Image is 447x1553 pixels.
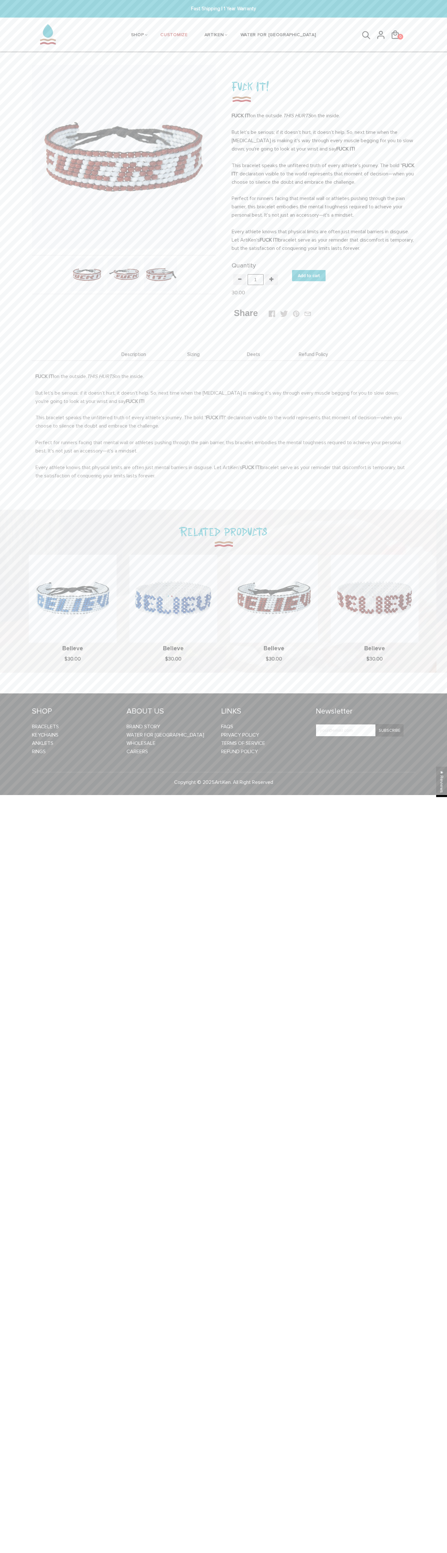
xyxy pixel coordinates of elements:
[232,95,251,104] img: Fuck It!
[127,740,156,746] a: WHOLESALE
[214,539,234,548] img: Related products
[242,464,261,471] strong: FUCK IT!
[232,112,415,120] p: on the outside. on the inside.
[221,748,258,755] a: Refund Policy
[160,19,188,52] a: CUSTOMIZE
[232,112,250,119] strong: FUCK IT!
[62,645,83,652] a: Believe
[234,308,258,318] span: Share
[221,732,259,738] a: Privacy Policy
[35,389,412,406] p: But let's be serious; if it doesn't hurt, it doesn't help. So, next time when the [MEDICAL_DATA] ...
[127,732,204,738] a: WATER FOR [GEOGRAPHIC_DATA]
[22,523,425,540] h2: Related products
[32,732,58,738] a: Keychains
[232,128,415,153] p: But let's be serious; if it doesn't hurt, it doesn't help. So, next time when the [MEDICAL_DATA] ...
[260,237,278,243] strong: FUCK IT!
[232,260,256,271] label: Quantity
[87,373,115,380] em: THIS HURTS
[266,656,282,662] span: $30.00
[215,779,231,785] a: ArtiKen
[221,723,233,730] a: FAQs
[375,724,404,737] input: Subscribe
[35,413,412,430] p: This bracelet speaks the unfiltered truth of every athlete's journey. The bold " " declaration vi...
[35,463,412,480] p: Every athlete knows that physical limits are often just mental barriers in disguise. Let ArtiKen'...
[232,290,245,296] span: 30.00
[264,645,284,652] a: Believe
[32,778,415,786] p: Copyright © 2025 . All Right Reserved
[32,723,59,730] a: Bracelets
[71,258,104,291] img: Fuck It!
[283,112,311,119] em: THIS HURTS
[65,656,81,662] span: $30.00
[138,5,309,12] span: Fast Shipping | 1 Year Warranty
[232,162,414,177] strong: FUCK IT!
[232,161,415,186] p: This bracelet speaks the unfiltered truth of every athlete's journey. The bold " " declaration vi...
[126,398,144,405] strong: FUCK IT!
[366,656,383,662] span: $30.00
[127,723,160,730] a: BRAND STORY
[127,748,148,755] a: CAREERS
[316,724,404,737] input: your@email.com
[165,656,181,662] span: $30.00
[241,19,316,52] a: WATER FOR [GEOGRAPHIC_DATA]
[165,352,222,357] span: Sizing
[398,32,403,41] span: 0
[32,65,216,249] img: Fuck It!
[32,740,53,746] a: Anklets
[292,270,326,281] input: Add to cart
[32,707,117,716] h4: SHOP
[316,707,404,716] h4: Newsletter
[336,146,355,152] strong: FUCK IT!
[35,438,412,455] p: Perfect for runners facing that mental wall or athletes pushing through the pain barrier, this br...
[35,373,54,380] strong: FUCK IT!
[204,19,224,52] a: ARTIKEN
[107,258,140,291] img: Fuck It!
[221,740,265,746] a: Terms of Service
[206,414,225,421] strong: FUCK IT!
[35,372,412,381] p: on the outside. on the inside.
[221,707,306,716] h4: LINKS
[232,228,415,252] p: Every athlete knows that physical limits are often just mental barriers in disguise. Let ArtiKen'...
[127,707,212,716] h4: ABOUT US
[285,352,342,357] span: Refund Policy
[364,645,385,652] a: Believe
[232,78,415,95] h1: Fuck It!
[131,19,144,52] a: SHOP
[232,194,415,219] p: Perfect for runners facing that mental wall or athletes pushing through the pain barrier, this br...
[32,748,46,755] a: Rings
[144,258,177,291] img: Fuck It!
[105,352,162,357] span: Description
[163,645,184,652] a: Believe
[225,352,282,357] span: Deets
[436,767,447,797] div: Click to open Judge.me floating reviews tab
